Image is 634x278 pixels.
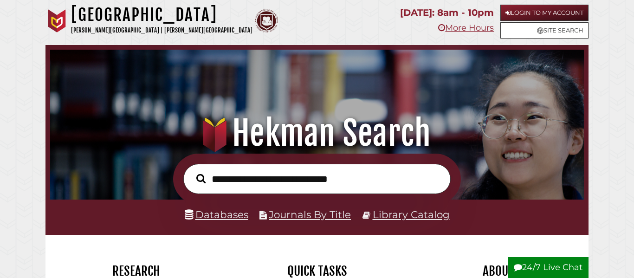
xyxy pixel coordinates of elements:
[192,171,210,186] button: Search
[269,208,351,220] a: Journals By Title
[500,22,589,39] a: Site Search
[59,113,574,154] h1: Hekman Search
[196,174,206,184] i: Search
[71,25,252,36] p: [PERSON_NAME][GEOGRAPHIC_DATA] | [PERSON_NAME][GEOGRAPHIC_DATA]
[438,23,494,33] a: More Hours
[500,5,589,21] a: Login to My Account
[400,5,494,21] p: [DATE]: 8am - 10pm
[45,9,69,32] img: Calvin University
[71,5,252,25] h1: [GEOGRAPHIC_DATA]
[255,9,278,32] img: Calvin Theological Seminary
[373,208,450,220] a: Library Catalog
[185,208,248,220] a: Databases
